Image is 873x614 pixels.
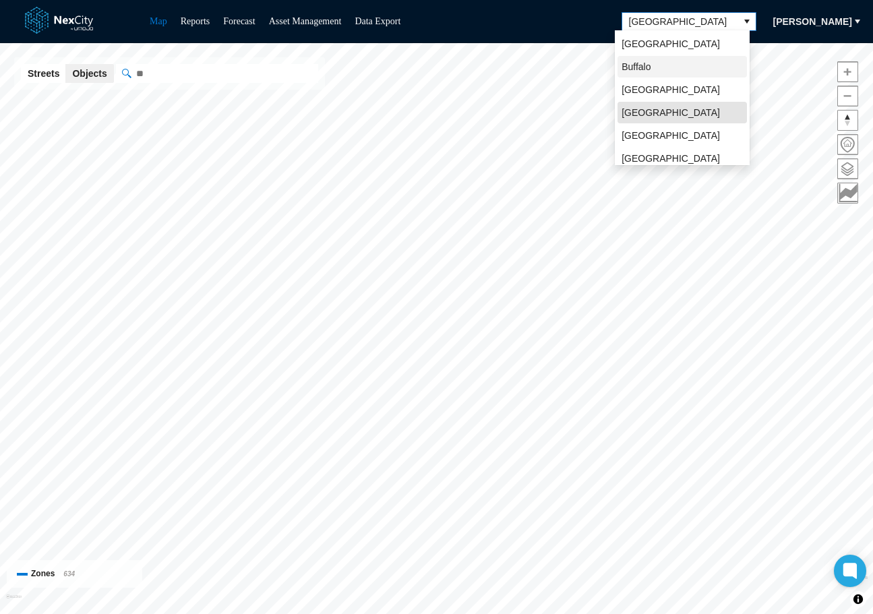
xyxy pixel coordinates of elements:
span: [GEOGRAPHIC_DATA][PERSON_NAME] [622,152,743,179]
button: Zoom in [837,61,858,82]
span: Objects [72,67,107,80]
a: Data Export [355,16,400,26]
a: Forecast [223,16,255,26]
a: Map [150,16,167,26]
a: Mapbox homepage [6,594,22,610]
a: Asset Management [269,16,342,26]
a: Reports [181,16,210,26]
span: Buffalo [622,60,651,73]
span: 634 [63,570,75,578]
span: Reset bearing to north [838,111,857,130]
button: Reset bearing to north [837,110,858,131]
button: Streets [21,64,66,83]
span: [GEOGRAPHIC_DATA] [622,83,720,96]
span: [GEOGRAPHIC_DATA] [622,106,720,119]
span: Toggle attribution [854,592,862,607]
button: Home [837,134,858,155]
button: Layers management [837,158,858,179]
button: select [738,13,756,30]
div: Zones [17,567,132,581]
span: [PERSON_NAME] [773,15,852,28]
span: [GEOGRAPHIC_DATA] [622,129,720,142]
button: Objects [65,64,113,83]
button: [PERSON_NAME] [764,11,861,32]
span: [GEOGRAPHIC_DATA] [622,37,720,51]
span: Zoom in [838,62,857,82]
button: Zoom out [837,86,858,106]
span: [GEOGRAPHIC_DATA] [629,15,731,28]
span: Zoom out [838,86,857,106]
button: Key metrics [837,183,858,204]
span: Streets [28,67,59,80]
button: Toggle attribution [850,591,866,607]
